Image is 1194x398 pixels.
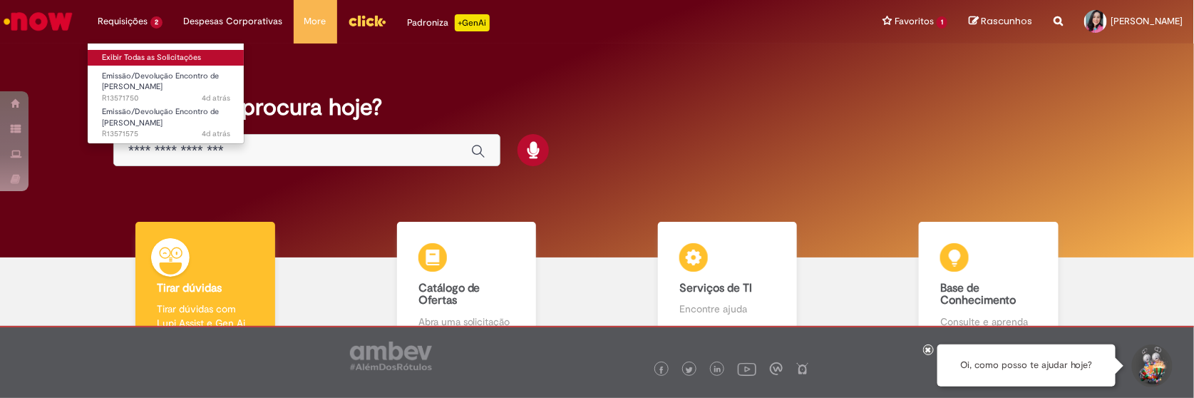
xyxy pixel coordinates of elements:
ul: Requisições [87,43,245,144]
span: Requisições [98,14,148,29]
img: logo_footer_linkedin.png [714,366,721,374]
img: logo_footer_ambev_rotulo_gray.png [350,342,432,370]
a: Tirar dúvidas Tirar dúvidas com Lupi Assist e Gen Ai [75,222,336,345]
span: 2 [150,16,163,29]
img: ServiceNow [1,7,75,36]
b: Tirar dúvidas [157,281,222,295]
a: Exibir Todas as Solicitações [88,50,245,66]
img: logo_footer_facebook.png [658,367,665,374]
img: logo_footer_workplace.png [770,362,783,375]
b: Catálogo de Ofertas [418,281,480,308]
span: R13571750 [102,93,230,104]
p: Tirar dúvidas com Lupi Assist e Gen Ai [157,302,253,330]
span: More [304,14,326,29]
p: Abra uma solicitação [418,315,515,329]
a: Catálogo de Ofertas Abra uma solicitação [336,222,597,345]
a: Rascunhos [969,15,1032,29]
time: 26/09/2025 16:47:00 [202,93,230,103]
div: Oi, como posso te ajudar hoje? [937,345,1116,387]
span: Rascunhos [981,14,1032,28]
p: +GenAi [455,14,490,31]
b: Serviços de TI [679,281,752,295]
p: Consulte e aprenda [940,315,1036,329]
span: Despesas Corporativas [184,14,283,29]
img: logo_footer_youtube.png [738,359,756,378]
span: 1 [937,16,947,29]
button: Iniciar Conversa de Suporte [1130,345,1173,387]
span: Emissão/Devolução Encontro de [PERSON_NAME] [102,71,219,93]
a: Aberto R13571575 : Emissão/Devolução Encontro de Contas Fornecedor [88,104,245,135]
p: Encontre ajuda [679,302,776,316]
b: Base de Conhecimento [940,281,1016,308]
img: logo_footer_naosei.png [796,362,809,375]
span: R13571575 [102,128,230,140]
div: Padroniza [408,14,490,31]
span: Favoritos [895,14,934,29]
time: 26/09/2025 16:24:24 [202,128,230,139]
a: Aberto R13571750 : Emissão/Devolução Encontro de Contas Fornecedor [88,68,245,99]
img: logo_footer_twitter.png [686,367,693,374]
span: Emissão/Devolução Encontro de [PERSON_NAME] [102,106,219,128]
a: Serviços de TI Encontre ajuda [597,222,858,345]
a: Base de Conhecimento Consulte e aprenda [858,222,1119,345]
span: [PERSON_NAME] [1111,15,1183,27]
img: click_logo_yellow_360x200.png [348,10,386,31]
span: 4d atrás [202,128,230,139]
h2: O que você procura hoje? [113,95,1081,120]
span: 4d atrás [202,93,230,103]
